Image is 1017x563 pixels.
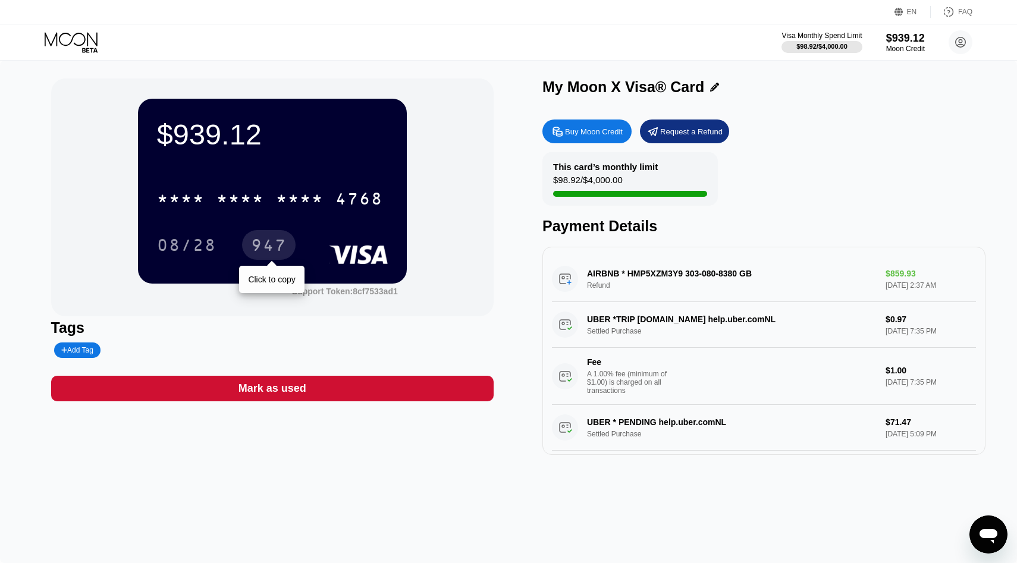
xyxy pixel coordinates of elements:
div: Add Tag [54,342,101,358]
div: FAQ [931,6,972,18]
div: Request a Refund [660,127,723,137]
div: 08/28 [148,230,225,260]
iframe: Button to launch messaging window [969,515,1007,553]
div: Add Tag [61,346,93,354]
div: Support Token:8cf7533ad1 [292,287,398,296]
div: $1.00 [886,366,975,375]
div: Mark as used [238,382,306,395]
div: Tags [51,319,494,336]
div: Buy Moon Credit [542,119,632,143]
div: EN [894,6,931,18]
div: FeeA 1.00% fee (minimum of $1.00) is charged on all transactions$1.00[DATE] 7:35 PM [552,348,976,405]
div: FAQ [958,8,972,16]
div: 947 [251,237,287,256]
div: This card’s monthly limit [553,162,658,172]
div: $98.92 / $4,000.00 [553,175,623,191]
div: Mark as used [51,376,494,401]
div: EN [907,8,917,16]
div: $98.92 / $4,000.00 [796,43,847,50]
div: Visa Monthly Spend Limit$98.92/$4,000.00 [781,32,862,53]
div: $939.12Moon Credit [886,32,925,53]
div: 4768 [335,191,383,210]
div: Request a Refund [640,119,729,143]
div: $939.12 [886,32,925,45]
div: My Moon X Visa® Card [542,78,704,96]
div: FeeA 1.00% fee (minimum of $1.00) is charged on all transactions$1.00[DATE] 5:09 PM [552,451,976,508]
div: Visa Monthly Spend Limit [781,32,862,40]
div: Moon Credit [886,45,925,53]
div: [DATE] 7:35 PM [886,378,975,386]
div: Payment Details [542,218,985,235]
div: Click to copy [248,275,295,284]
div: 947 [242,230,296,260]
div: Fee [587,357,670,367]
div: $939.12 [157,118,388,151]
div: Support Token: 8cf7533ad1 [292,287,398,296]
div: 08/28 [157,237,216,256]
div: Buy Moon Credit [565,127,623,137]
div: A 1.00% fee (minimum of $1.00) is charged on all transactions [587,370,676,395]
